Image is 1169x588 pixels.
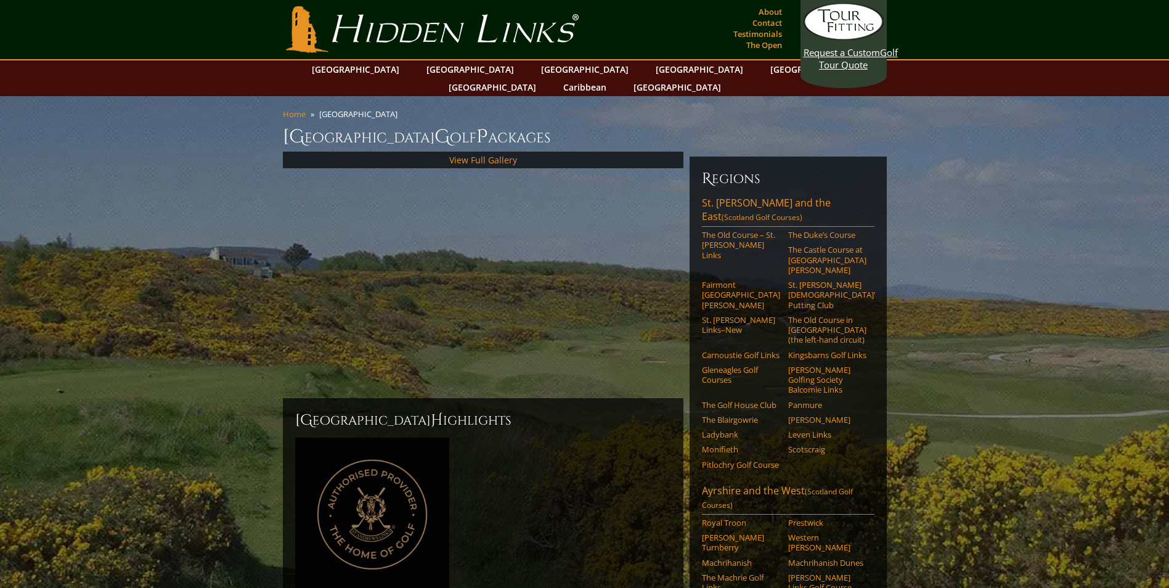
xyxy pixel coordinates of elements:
a: The Golf House Club [702,400,780,410]
a: Caribbean [557,78,613,96]
a: Kingsbarns Golf Links [788,350,866,360]
a: Leven Links [788,430,866,439]
a: [GEOGRAPHIC_DATA] [650,60,749,78]
span: P [476,125,488,149]
a: Monifieth [702,444,780,454]
span: (Scotland Golf Courses) [722,212,802,223]
a: The Duke’s Course [788,230,866,240]
span: H [431,410,443,430]
a: The Castle Course at [GEOGRAPHIC_DATA][PERSON_NAME] [788,245,866,275]
a: Prestwick [788,518,866,528]
a: Machrihanish [702,558,780,568]
a: [GEOGRAPHIC_DATA] [442,78,542,96]
a: [PERSON_NAME] Turnberry [702,533,780,553]
a: Panmure [788,400,866,410]
a: The Open [743,36,785,54]
a: [PERSON_NAME] [788,415,866,425]
h2: [GEOGRAPHIC_DATA] ighlights [295,410,671,430]
a: Western [PERSON_NAME] [788,533,866,553]
a: [PERSON_NAME] Golfing Society Balcomie Links [788,365,866,395]
a: [GEOGRAPHIC_DATA] [627,78,727,96]
a: Pitlochry Golf Course [702,460,780,470]
a: Royal Troon [702,518,780,528]
a: Gleneagles Golf Courses [702,365,780,385]
a: Fairmont [GEOGRAPHIC_DATA][PERSON_NAME] [702,280,780,310]
a: St. [PERSON_NAME] Links–New [702,315,780,335]
a: The Old Course in [GEOGRAPHIC_DATA] (the left-hand circuit) [788,315,866,345]
a: [GEOGRAPHIC_DATA] [420,60,520,78]
a: [GEOGRAPHIC_DATA] [764,60,864,78]
a: About [756,3,785,20]
a: The Old Course – St. [PERSON_NAME] Links [702,230,780,260]
a: Home [283,108,306,120]
li: [GEOGRAPHIC_DATA] [319,108,402,120]
a: St. [PERSON_NAME] [DEMOGRAPHIC_DATA]’ Putting Club [788,280,866,310]
a: [GEOGRAPHIC_DATA] [535,60,635,78]
span: (Scotland Golf Courses) [702,486,853,510]
a: Machrihanish Dunes [788,558,866,568]
a: Contact [749,14,785,31]
h6: Regions [702,169,874,189]
span: G [434,125,450,149]
h1: [GEOGRAPHIC_DATA] olf ackages [283,125,887,149]
a: St. [PERSON_NAME] and the East(Scotland Golf Courses) [702,196,874,227]
a: [GEOGRAPHIC_DATA] [306,60,405,78]
a: Ladybank [702,430,780,439]
a: Scotscraig [788,444,866,454]
a: Testimonials [730,25,785,43]
a: Request a CustomGolf Tour Quote [804,3,884,71]
a: The Blairgowrie [702,415,780,425]
span: Request a Custom [804,46,880,59]
a: View Full Gallery [449,154,517,166]
a: Carnoustie Golf Links [702,350,780,360]
a: Ayrshire and the West(Scotland Golf Courses) [702,484,874,515]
